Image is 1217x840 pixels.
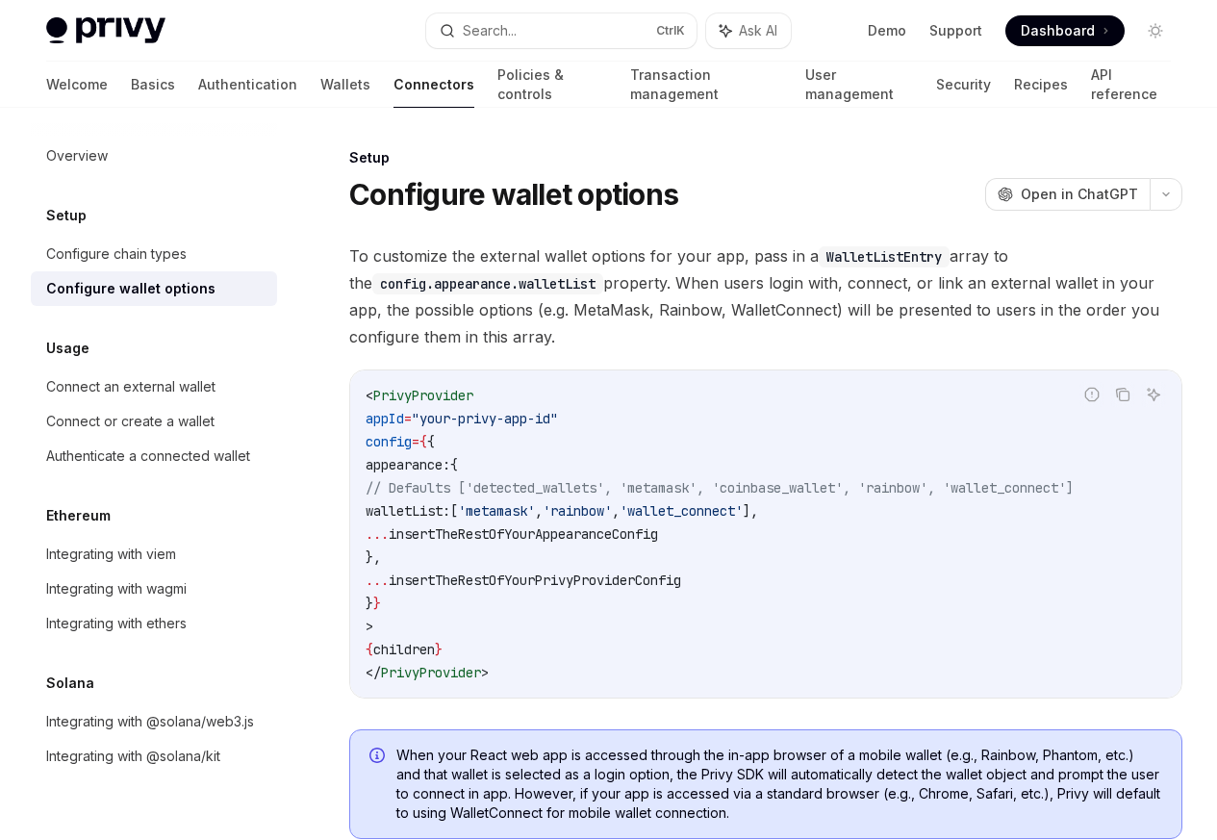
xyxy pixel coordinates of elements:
span: { [366,641,373,658]
div: Connect an external wallet [46,375,216,398]
button: Report incorrect code [1079,382,1104,407]
span: appId [366,410,404,427]
span: PrivyProvider [373,387,473,404]
span: { [419,433,427,450]
a: Authenticate a connected wallet [31,439,277,473]
h1: Configure wallet options [349,177,678,212]
div: Connect or create a wallet [46,410,215,433]
span: PrivyProvider [381,664,481,681]
span: insertTheRestOfYourAppearanceConfig [389,525,658,543]
span: insertTheRestOfYourPrivyProviderConfig [389,572,681,589]
a: Configure chain types [31,237,277,271]
a: Integrating with @solana/web3.js [31,704,277,739]
span: 'wallet_connect' [620,502,743,520]
span: [ [450,502,458,520]
a: Wallets [320,62,370,108]
span: Dashboard [1021,21,1095,40]
span: { [427,433,435,450]
div: Configure wallet options [46,277,216,300]
span: }, [366,548,381,566]
button: Search...CtrlK [426,13,697,48]
span: } [435,641,443,658]
a: Integrating with @solana/kit [31,739,277,774]
a: Security [936,62,991,108]
div: Setup [349,148,1182,167]
code: config.appearance.walletList [372,273,603,294]
span: // Defaults ['detected_wallets', 'metamask', 'coinbase_wallet', 'rainbow', 'wallet_connect'] [366,479,1074,496]
span: walletList: [366,502,450,520]
h5: Solana [46,672,94,695]
div: Integrating with wagmi [46,577,187,600]
a: API reference [1091,62,1171,108]
h5: Setup [46,204,87,227]
div: Authenticate a connected wallet [46,445,250,468]
a: Demo [868,21,906,40]
span: 'metamask' [458,502,535,520]
span: { [450,456,458,473]
code: WalletListEntry [819,246,950,267]
span: ... [366,572,389,589]
span: = [404,410,412,427]
a: User management [805,62,913,108]
span: appearance: [366,456,450,473]
a: Connectors [393,62,474,108]
span: = [412,433,419,450]
span: </ [366,664,381,681]
span: } [366,595,373,612]
h5: Ethereum [46,504,111,527]
div: Integrating with @solana/web3.js [46,710,254,733]
div: Configure chain types [46,242,187,266]
a: Support [929,21,982,40]
span: > [481,664,489,681]
div: Integrating with ethers [46,612,187,635]
div: Search... [463,19,517,42]
img: light logo [46,17,165,44]
h5: Usage [46,337,89,360]
span: 'rainbow' [543,502,612,520]
a: Overview [31,139,277,173]
button: Ask AI [1141,382,1166,407]
a: Configure wallet options [31,271,277,306]
span: Ctrl K [656,23,685,38]
div: Integrating with viem [46,543,176,566]
div: Integrating with @solana/kit [46,745,220,768]
span: ], [743,502,758,520]
span: , [612,502,620,520]
span: children [373,641,435,658]
span: config [366,433,412,450]
button: Copy the contents from the code block [1110,382,1135,407]
span: To customize the external wallet options for your app, pass in a array to the property. When user... [349,242,1182,350]
span: Open in ChatGPT [1021,185,1138,204]
span: } [373,595,381,612]
span: > [366,618,373,635]
span: < [366,387,373,404]
div: Overview [46,144,108,167]
a: Authentication [198,62,297,108]
a: Connect or create a wallet [31,404,277,439]
span: When your React web app is accessed through the in-app browser of a mobile wallet (e.g., Rainbow,... [396,746,1162,823]
button: Ask AI [706,13,791,48]
a: Recipes [1014,62,1068,108]
a: Integrating with ethers [31,606,277,641]
span: "your-privy-app-id" [412,410,558,427]
a: Integrating with viem [31,537,277,572]
a: Transaction management [630,62,782,108]
a: Welcome [46,62,108,108]
a: Basics [131,62,175,108]
button: Open in ChatGPT [985,178,1150,211]
span: , [535,502,543,520]
a: Connect an external wallet [31,369,277,404]
a: Integrating with wagmi [31,572,277,606]
button: Toggle dark mode [1140,15,1171,46]
a: Policies & controls [497,62,607,108]
svg: Info [369,748,389,767]
span: Ask AI [739,21,777,40]
span: ... [366,525,389,543]
a: Dashboard [1005,15,1125,46]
